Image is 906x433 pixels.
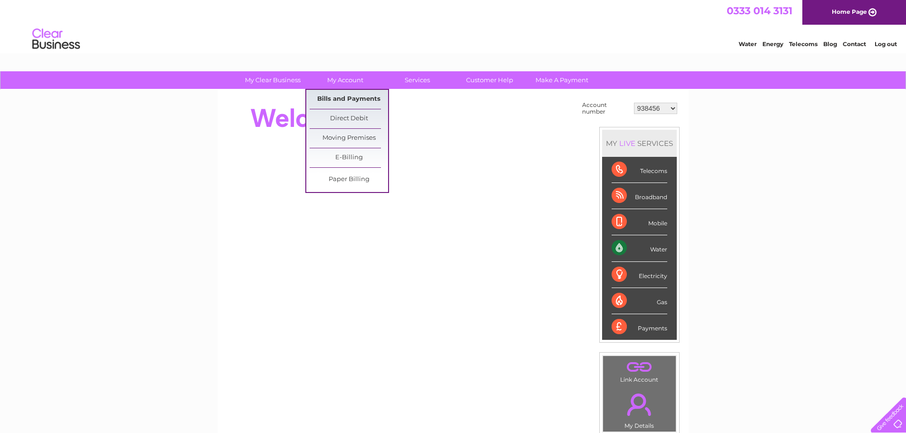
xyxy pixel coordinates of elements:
a: . [605,358,673,375]
a: My Account [306,71,384,89]
a: Blog [823,40,837,48]
div: Clear Business is a trading name of Verastar Limited (registered in [GEOGRAPHIC_DATA] No. 3667643... [229,5,678,46]
a: Bills and Payments [310,90,388,109]
a: Direct Debit [310,109,388,128]
div: Payments [612,314,667,340]
div: Electricity [612,262,667,288]
a: Log out [875,40,897,48]
td: Link Account [603,356,676,385]
a: Contact [843,40,866,48]
td: Account number [580,99,632,117]
a: Water [739,40,757,48]
div: Mobile [612,209,667,235]
div: MY SERVICES [602,130,677,157]
div: Telecoms [612,157,667,183]
div: Water [612,235,667,261]
a: 0333 014 3131 [727,5,792,17]
a: Services [378,71,457,89]
a: Customer Help [450,71,529,89]
a: Make A Payment [523,71,601,89]
a: Telecoms [789,40,818,48]
a: Energy [762,40,783,48]
img: logo.png [32,25,80,54]
div: Broadband [612,183,667,209]
a: My Clear Business [234,71,312,89]
a: . [605,388,673,421]
a: Paper Billing [310,170,388,189]
td: My Details [603,385,676,432]
a: E-Billing [310,148,388,167]
a: Moving Premises [310,129,388,148]
div: Gas [612,288,667,314]
div: LIVE [617,139,637,148]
